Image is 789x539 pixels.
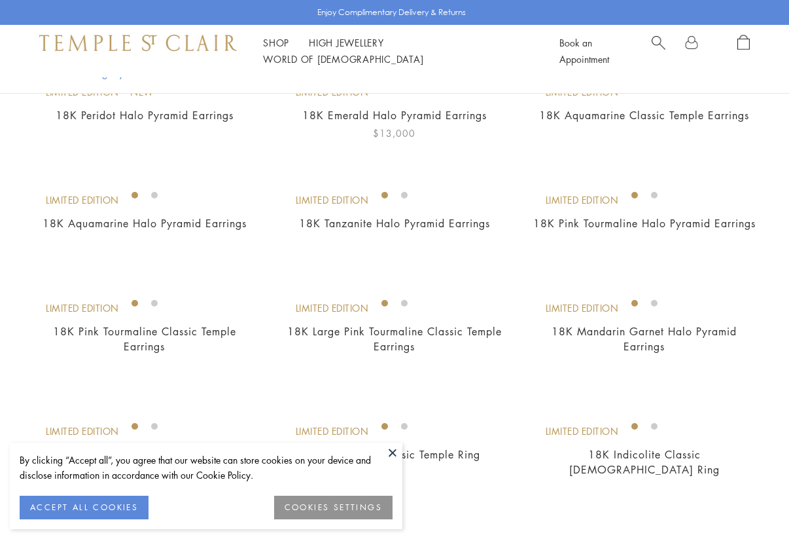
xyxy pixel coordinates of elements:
div: Limited Edition [296,301,369,316]
a: High JewelleryHigh Jewellery [309,36,384,49]
div: Limited Edition [546,301,619,316]
p: Enjoy Complimentary Delivery & Returns [317,6,466,19]
a: 18K Peridot Halo Pyramid Earrings [56,108,234,122]
a: Book an Appointment [559,36,609,65]
nav: Main navigation [263,35,530,67]
div: Limited Edition [46,301,119,316]
img: Temple St. Clair [39,35,237,50]
a: 18K Large Pink Tourmaline Classic Temple Earrings [287,324,502,354]
div: Limited Edition [46,193,119,208]
a: Search [652,35,665,67]
a: ShopShop [263,36,289,49]
span: $13,000 [373,126,415,141]
a: 18K Aquamarine Halo Pyramid Earrings [43,216,247,231]
div: Limited Edition [546,424,619,439]
div: Limited Edition [46,424,119,439]
a: 18K Mandarin Garnet Halo Pyramid Earrings [552,324,737,354]
a: 18K Emerald Halo Pyramid Earrings [302,108,487,122]
a: 18K Indicolite Classic [DEMOGRAPHIC_DATA] Ring [569,447,720,477]
a: 18K Tanzanite Halo Pyramid Earrings [299,216,490,231]
a: 18K Pink Tourmaline Classic Temple Earrings [53,324,236,354]
div: Limited Edition [296,193,369,208]
a: 18K Pink Tourmaline Halo Pyramid Earrings [533,216,756,231]
a: 18K Aquamarine Classic Temple Earrings [539,108,749,122]
a: Open Shopping Bag [737,35,750,67]
div: Limited Edition [546,193,619,208]
button: ACCEPT ALL COOKIES [20,496,149,519]
a: World of [DEMOGRAPHIC_DATA]World of [DEMOGRAPHIC_DATA] [263,52,423,65]
button: COOKIES SETTINGS [274,496,393,519]
div: Limited Edition [296,424,369,439]
div: By clicking “Accept all”, you agree that our website can store cookies on your device and disclos... [20,453,393,483]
